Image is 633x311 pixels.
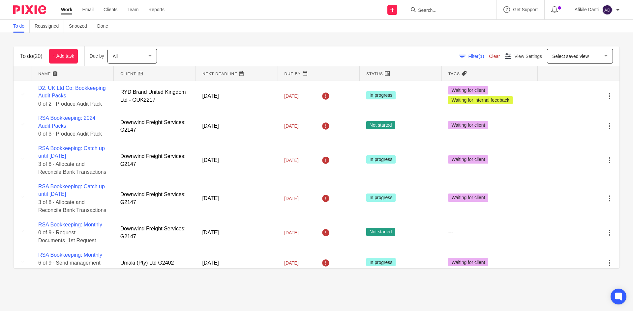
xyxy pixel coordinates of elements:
[447,237,489,245] span: Waiting for client
[61,6,73,13] a: Work
[38,172,97,183] a: RSA Bookkeeping: Catch up until [DATE]
[284,91,298,95] span: [DATE]
[366,179,395,188] span: In progress
[195,106,277,133] td: [DATE]
[103,6,118,13] a: Clients
[113,54,118,59] span: All
[447,83,489,91] span: Waiting for client
[417,8,476,14] input: Search
[38,138,97,149] a: RSA Bookkeeping: Catch up until [DATE]
[38,205,95,210] a: RSA Bookkeeping: Monthly
[113,255,195,282] td: Somo Technical Services: G2007
[284,267,298,271] span: [DATE]
[489,54,499,58] a: Clear
[195,167,277,201] td: [DATE]
[38,97,94,102] span: 0 of 2 · Produce Audit Pack
[602,5,613,15] img: svg%3E
[284,182,298,186] span: [DATE]
[113,228,195,255] td: Umaki (Pty) Ltd G2402
[20,53,43,60] h1: To do
[113,79,195,106] td: RYD Brand United Kingdom Ltd - GUK2217
[69,20,92,33] a: Snoozed
[38,240,92,251] span: 6 of 9 · Send management accounts to client
[448,71,459,74] span: Tags
[514,54,542,58] span: View Settings
[113,201,195,228] td: Downwind Freight Services: G2147
[366,88,395,96] span: In progress
[574,6,599,13] p: Afikile Danti
[447,211,531,218] div: ---
[366,210,396,218] span: Not started
[34,20,64,33] a: Reassigned
[50,49,78,64] a: + Add task
[284,148,298,153] span: [DATE]
[113,106,195,133] td: Downwind Freight Services: G2147
[552,54,589,59] span: Select saved view
[195,133,277,167] td: [DATE]
[447,115,489,123] span: Waiting for client
[38,267,107,278] span: 4 of 9 · Reconcile Balance Sheet Items on Audit Pack Spreadsheet
[90,53,105,59] p: Due by
[97,20,113,33] a: Done
[13,5,46,14] img: Pixie
[34,53,43,59] span: (20)
[38,111,101,122] a: RSA Bookkeeping: 2024 Audit Packs
[447,93,513,101] span: Waiting for internal feedback
[38,185,100,197] span: 3 of 8 · Allocate and Reconcile Bank Transactions
[195,201,277,228] td: [DATE]
[447,179,489,188] span: Waiting for client
[13,20,29,33] a: To do
[284,117,298,122] span: [DATE]
[447,266,531,272] div: ---
[38,260,95,264] a: RSA Bookkeeping: Monthly
[512,7,538,12] span: Get Support
[284,212,298,217] span: [DATE]
[478,54,484,58] span: (1)
[366,115,396,123] span: Not started
[38,233,95,237] a: RSA Bookkeeping: Monthly
[366,264,395,272] span: In progress
[113,133,195,167] td: Downwind Freight Services: G2147
[468,54,489,58] span: Filter
[195,228,277,255] td: [DATE]
[148,6,165,13] a: Reports
[284,239,298,244] span: [DATE]
[38,124,94,129] span: 0 of 3 · Produce Audit Pack
[195,79,277,106] td: [DATE]
[38,84,97,95] a: D2. UK Ltd Co: Bookkeeping Audit Packs
[366,237,395,245] span: In progress
[82,6,93,13] a: Email
[113,167,195,201] td: Downwind Freight Services: G2147
[447,145,489,154] span: Waiting for client
[128,6,138,13] a: Team
[366,145,395,154] span: In progress
[195,255,277,282] td: [DATE]
[38,212,105,224] span: 0 of 9 · Request Documents_1st Request
[38,151,100,163] span: 3 of 8 · Allocate and Reconcile Bank Transactions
